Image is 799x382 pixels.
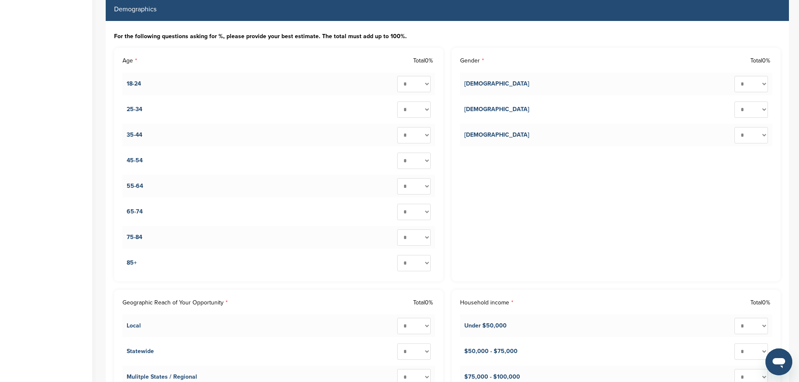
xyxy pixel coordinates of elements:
[114,34,781,39] label: For the following questions asking for %, please provide your best estimate. The total must add u...
[127,207,143,216] div: 65-74
[464,347,518,356] div: $50,000 - $75,000
[762,57,770,64] span: 0%
[413,298,435,307] div: Total
[464,321,507,330] div: Under $50,000
[413,56,435,65] div: Total
[464,372,520,382] div: $75,000 - $100,000
[464,105,529,114] div: [DEMOGRAPHIC_DATA]
[765,348,792,375] iframe: Button to launch messaging window
[460,298,513,307] label: Household income
[127,182,143,191] div: 55-64
[464,130,529,140] div: [DEMOGRAPHIC_DATA]
[762,299,770,306] span: 0%
[114,6,156,13] label: Demographics
[425,299,433,306] span: 0%
[127,156,143,165] div: 45-54
[122,298,228,307] label: Geographic Reach of Your Opportunity
[425,57,433,64] span: 0%
[127,105,142,114] div: 25-34
[127,79,141,88] div: 18-24
[750,56,772,65] div: Total
[122,56,137,65] label: Age
[127,233,142,242] div: 75-84
[464,79,529,88] div: [DEMOGRAPHIC_DATA]
[127,258,137,268] div: 85+
[127,347,154,356] div: Statewide
[460,56,484,65] label: Gender
[127,321,141,330] div: Local
[127,372,197,382] div: Mulitple States / Regional
[750,298,772,307] div: Total
[127,130,142,140] div: 35-44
